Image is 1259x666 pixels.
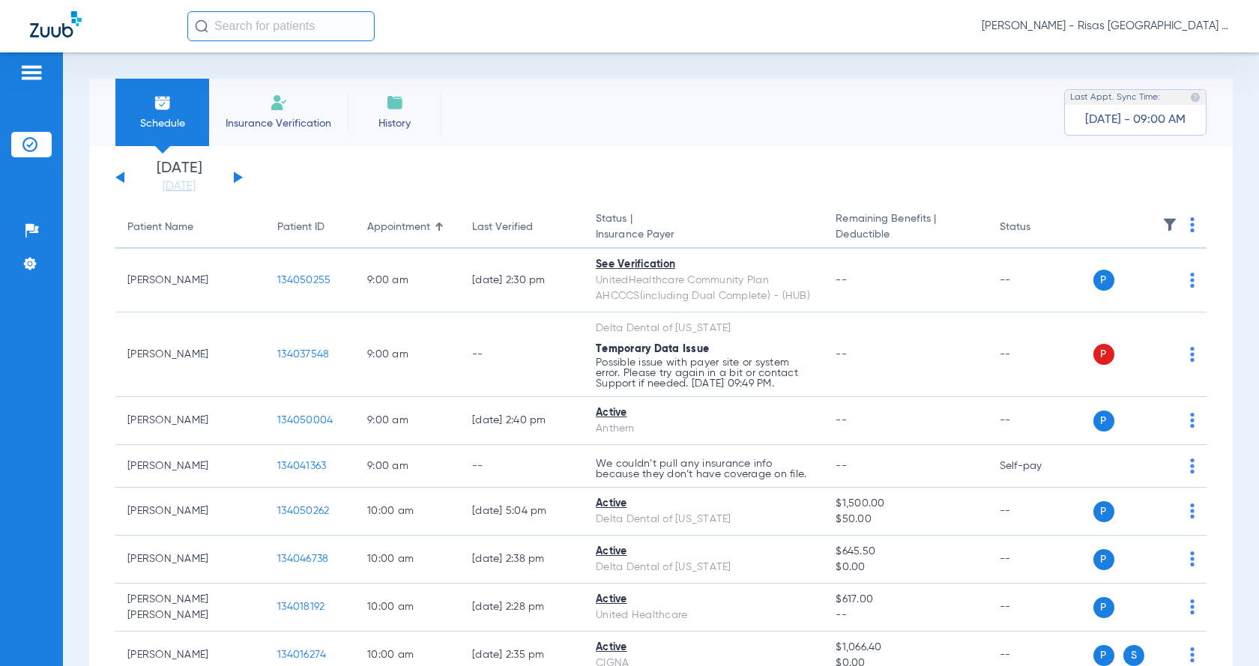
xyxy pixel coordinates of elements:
[355,445,460,488] td: 9:00 AM
[1190,503,1195,518] img: group-dot-blue.svg
[836,560,975,575] span: $0.00
[1123,645,1144,666] span: S
[460,584,584,632] td: [DATE] 2:28 PM
[988,488,1089,536] td: --
[596,640,812,656] div: Active
[19,64,43,82] img: hamburger-icon
[460,249,584,312] td: [DATE] 2:30 PM
[355,312,460,397] td: 9:00 AM
[584,207,824,249] th: Status |
[134,179,224,194] a: [DATE]
[460,397,584,445] td: [DATE] 2:40 PM
[824,207,987,249] th: Remaining Benefits |
[596,257,812,273] div: See Verification
[115,536,265,584] td: [PERSON_NAME]
[277,275,330,285] span: 134050255
[836,544,975,560] span: $645.50
[836,496,975,512] span: $1,500.00
[460,488,584,536] td: [DATE] 5:04 PM
[1093,270,1114,291] span: P
[1190,413,1195,428] img: group-dot-blue.svg
[367,220,448,235] div: Appointment
[988,312,1089,397] td: --
[836,461,847,471] span: --
[472,220,533,235] div: Last Verified
[1093,549,1114,570] span: P
[460,536,584,584] td: [DATE] 2:38 PM
[277,220,324,235] div: Patient ID
[596,496,812,512] div: Active
[115,488,265,536] td: [PERSON_NAME]
[154,94,172,112] img: Schedule
[836,592,975,608] span: $617.00
[596,344,709,354] span: Temporary Data Issue
[596,560,812,575] div: Delta Dental of [US_STATE]
[277,220,343,235] div: Patient ID
[187,11,375,41] input: Search for patients
[1190,92,1201,103] img: last sync help info
[596,321,812,336] div: Delta Dental of [US_STATE]
[277,349,329,360] span: 134037548
[988,207,1089,249] th: Status
[988,536,1089,584] td: --
[1093,645,1114,666] span: P
[127,220,193,235] div: Patient Name
[596,273,812,304] div: UnitedHealthcare Community Plan AHCCCS(including Dual Complete) - (HUB)
[1190,599,1195,614] img: group-dot-blue.svg
[596,227,812,243] span: Insurance Payer
[460,312,584,397] td: --
[836,512,975,527] span: $50.00
[596,512,812,527] div: Delta Dental of [US_STATE]
[596,357,812,389] p: Possible issue with payer site or system error. Please try again in a bit or contact Support if n...
[115,249,265,312] td: [PERSON_NAME]
[127,116,198,131] span: Schedule
[386,94,404,112] img: History
[127,220,253,235] div: Patient Name
[115,312,265,397] td: [PERSON_NAME]
[355,536,460,584] td: 10:00 AM
[195,19,208,33] img: Search Icon
[836,227,975,243] span: Deductible
[277,650,326,660] span: 134016274
[836,349,847,360] span: --
[1093,501,1114,522] span: P
[1093,344,1114,365] span: P
[30,11,82,37] img: Zuub Logo
[982,19,1229,34] span: [PERSON_NAME] - Risas [GEOGRAPHIC_DATA] General
[596,544,812,560] div: Active
[134,161,224,194] li: [DATE]
[1085,112,1186,127] span: [DATE] - 09:00 AM
[596,421,812,437] div: Anthem
[355,397,460,445] td: 9:00 AM
[836,275,847,285] span: --
[355,249,460,312] td: 9:00 AM
[836,640,975,656] span: $1,066.40
[988,397,1089,445] td: --
[277,602,324,612] span: 134018192
[115,445,265,488] td: [PERSON_NAME]
[270,94,288,112] img: Manual Insurance Verification
[836,608,975,623] span: --
[596,608,812,623] div: United Healthcare
[836,415,847,426] span: --
[1190,347,1195,362] img: group-dot-blue.svg
[1162,217,1177,232] img: filter.svg
[1190,647,1195,662] img: group-dot-blue.svg
[277,461,326,471] span: 134041363
[596,592,812,608] div: Active
[220,116,336,131] span: Insurance Verification
[1093,597,1114,618] span: P
[277,554,328,564] span: 134046738
[277,506,329,516] span: 134050262
[355,584,460,632] td: 10:00 AM
[988,445,1089,488] td: Self-pay
[596,405,812,421] div: Active
[115,397,265,445] td: [PERSON_NAME]
[355,488,460,536] td: 10:00 AM
[277,415,333,426] span: 134050004
[460,445,584,488] td: --
[1190,217,1195,232] img: group-dot-blue.svg
[1070,90,1160,105] span: Last Appt. Sync Time:
[1190,273,1195,288] img: group-dot-blue.svg
[359,116,430,131] span: History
